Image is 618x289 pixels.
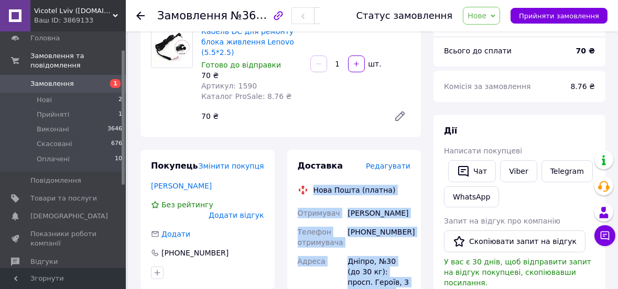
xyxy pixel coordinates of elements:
[345,204,413,223] div: [PERSON_NAME]
[298,209,340,217] span: Отримувач
[30,79,74,88] span: Замовлення
[161,201,213,209] span: Без рейтингу
[37,125,69,134] span: Виконані
[444,126,457,136] span: Дії
[30,257,58,266] span: Відгуки
[576,47,595,55] b: 70 ₴
[201,82,257,90] span: Артикул: 1590
[161,230,190,238] span: Додати
[37,110,69,119] span: Прийняті
[30,34,60,43] span: Головна
[34,6,113,16] span: Vicotel Lviv (www.radio-bazar.com)
[30,212,108,221] span: [DEMOGRAPHIC_DATA]
[345,223,413,252] div: [PHONE_NUMBER]
[199,162,264,170] span: Змінити покупця
[136,10,145,21] div: Повернутися назад
[444,217,560,225] span: Запит на відгук про компанію
[231,9,305,22] span: №361634874
[34,16,126,25] div: Ваш ID: 3869133
[37,139,72,149] span: Скасовані
[519,12,599,20] span: Прийняти замовлення
[30,194,97,203] span: Товари та послуги
[209,211,264,219] span: Додати відгук
[444,186,499,207] a: WhatsApp
[110,79,121,88] span: 1
[298,257,326,265] span: Адреса
[444,258,591,287] span: У вас є 30 днів, щоб відправити запит на відгук покупцеві, скопіювавши посилання.
[444,147,522,155] span: Написати покупцеві
[511,8,608,24] button: Прийняти замовлення
[594,225,615,246] button: Чат з покупцем
[107,125,122,134] span: 3646
[500,160,537,182] a: Viber
[448,160,496,182] button: Чат
[298,161,343,171] span: Доставка
[118,110,122,119] span: 1
[389,106,410,127] a: Редагувати
[356,10,453,21] div: Статус замовлення
[298,228,343,247] span: Телефон отримувача
[366,162,410,170] span: Редагувати
[201,92,291,101] span: Каталог ProSale: 8.76 ₴
[151,161,198,171] span: Покупець
[115,154,122,164] span: 10
[30,51,126,70] span: Замовлення та повідомлення
[151,182,212,190] a: [PERSON_NAME]
[151,27,192,66] img: Кабель DC для ремонту блока живлення Lenovo (5.5*2.5)
[37,154,70,164] span: Оплачені
[201,70,302,81] div: 70 ₴
[444,230,586,252] button: Скопіювати запит на відгук
[111,139,122,149] span: 676
[37,95,52,105] span: Нові
[541,160,593,182] a: Telegram
[444,47,512,55] span: Всього до сплати
[311,185,398,195] div: Нова Пошта (платна)
[366,59,383,69] div: шт.
[197,109,385,124] div: 70 ₴
[157,9,227,22] span: Замовлення
[201,61,281,69] span: Готово до відправки
[468,12,486,20] span: Нове
[444,82,531,91] span: Комісія за замовлення
[160,248,230,258] div: [PHONE_NUMBER]
[30,176,81,185] span: Повідомлення
[118,95,122,105] span: 2
[201,27,294,57] a: Кабель DC для ремонту блока живлення Lenovo (5.5*2.5)
[30,229,97,248] span: Показники роботи компанії
[571,82,595,91] span: 8.76 ₴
